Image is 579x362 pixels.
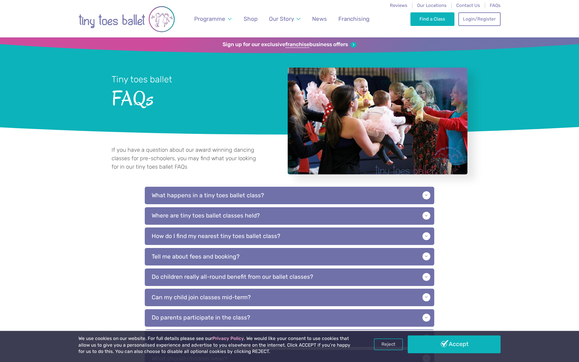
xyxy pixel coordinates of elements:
a: Privacy Policy [212,336,244,341]
p: Can my child join classes mid-term? [145,289,434,306]
a: News [309,12,330,26]
a: Our Locations [417,3,447,8]
a: Reviews [390,3,407,8]
small: Tiny toes ballet [112,74,172,84]
span: Shop [244,15,258,22]
p: If you have a question about our award winning dancing classes for pre-schoolers, you may find wh... [112,146,261,171]
p: Do children really all-round benefit from our ballet classes? [145,268,434,286]
a: Programme [191,12,235,26]
p: We use cookies on our website. For full details please see our . We would like your consent to us... [78,335,353,355]
a: Sign up for our exclusivefranchisebusiness offers [223,41,356,48]
span: Franchising [338,15,369,22]
p: Do parents participate in the class? [145,309,434,327]
a: Find a Class [410,12,455,26]
a: Our Story [266,12,303,26]
p: What happens in a tiny toes ballet class? [145,187,434,204]
p: How do I find my nearest tiny toes ballet class? [145,227,434,245]
a: Login/Register [458,12,501,26]
p: How long does each session last? [145,329,434,347]
img: tiny toes ballet [78,4,175,34]
a: Accept [408,335,501,353]
span: FAQs [112,85,272,110]
a: Contact Us [456,3,480,8]
p: Tell me about fees and booking? [145,248,434,265]
span: News [312,15,327,22]
a: Shop [241,12,261,26]
span: Programme [194,15,225,22]
a: Franchising [336,12,372,26]
a: Reject [374,338,403,350]
a: FAQs [490,3,501,8]
p: Where are tiny toes ballet classes held? [145,207,434,225]
span: Our Story [269,15,294,22]
strong: franchise [285,41,309,48]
